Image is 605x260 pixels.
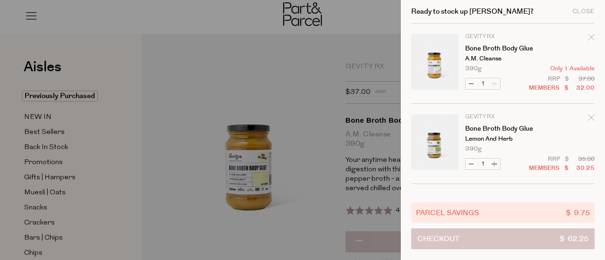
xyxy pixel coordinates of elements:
span: Parcel Savings [416,207,479,218]
a: Bone Broth Body Glue [465,45,538,52]
p: Lemon and Herb [465,136,538,142]
div: Close [572,8,595,15]
span: $ 62.25 [560,229,588,249]
p: A.M. Cleanse [465,56,538,62]
button: Checkout$ 62.25 [411,228,595,249]
span: Only 1 Available [550,66,595,72]
span: 390g [465,146,482,152]
input: QTY Bone Broth Body Glue [477,159,489,169]
p: Gevity RX [465,34,538,40]
div: Remove Bone Broth Body Glue [588,113,595,126]
a: Bone Broth Body Glue [465,126,538,132]
h2: Ready to stock up [PERSON_NAME]? [411,8,534,15]
p: Gevity RX [465,114,538,120]
span: Checkout [417,229,459,249]
span: $ 9.75 [566,207,590,218]
input: QTY Bone Broth Body Glue [477,78,489,89]
div: Remove Bone Broth Body Glue [588,33,595,45]
span: 390g [465,66,482,72]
